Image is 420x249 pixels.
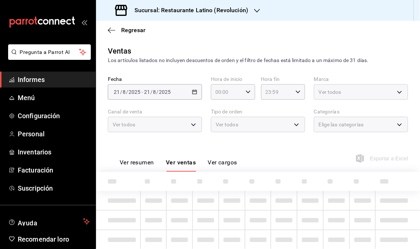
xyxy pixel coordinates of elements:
font: Ver todos [113,122,135,127]
font: Ver todos [216,122,238,127]
button: Pregunta a Parrot AI [8,44,91,60]
font: Ventas [108,47,132,55]
button: Regresar [108,27,146,34]
font: Ver ventas [166,159,196,166]
font: Ver cargos [208,159,238,166]
input: -- [153,89,157,95]
font: Tipo de orden [211,109,243,115]
a: Pregunta a Parrot AI [5,54,91,61]
font: Pregunta a Parrot AI [20,49,70,55]
font: Configuración [18,112,60,120]
input: ---- [128,89,141,95]
div: pestañas de navegación [120,159,237,172]
input: -- [122,89,126,95]
font: Los artículos listados no incluyen descuentos de orden y el filtro de fechas está limitado a un m... [108,57,369,63]
font: Hora fin [261,76,280,82]
font: Menú [18,94,35,102]
font: Recomendar loro [18,235,69,243]
font: Suscripción [18,184,53,192]
font: Categorías [314,109,339,115]
span: / [120,89,122,95]
button: abrir_cajón_menú [81,19,87,25]
font: Ver todos [319,89,341,95]
input: -- [113,89,120,95]
font: Canal de venta [108,109,143,115]
input: -- [144,89,150,95]
font: Fecha [108,76,122,82]
font: Hora de inicio [211,76,243,82]
font: Inventarios [18,148,51,156]
span: / [157,89,159,95]
font: Ver resumen [120,159,154,166]
font: Facturación [18,166,53,174]
span: - [141,89,143,95]
font: Sucursal: Restaurante Latino (Revolución) [134,7,248,14]
input: ---- [159,89,171,95]
font: Regresar [121,27,146,34]
font: Elige las categorías [319,122,364,127]
font: Personal [18,130,45,138]
font: Informes [18,76,45,83]
span: / [126,89,128,95]
font: Ayuda [18,219,38,227]
font: Marca [314,76,329,82]
span: / [150,89,153,95]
